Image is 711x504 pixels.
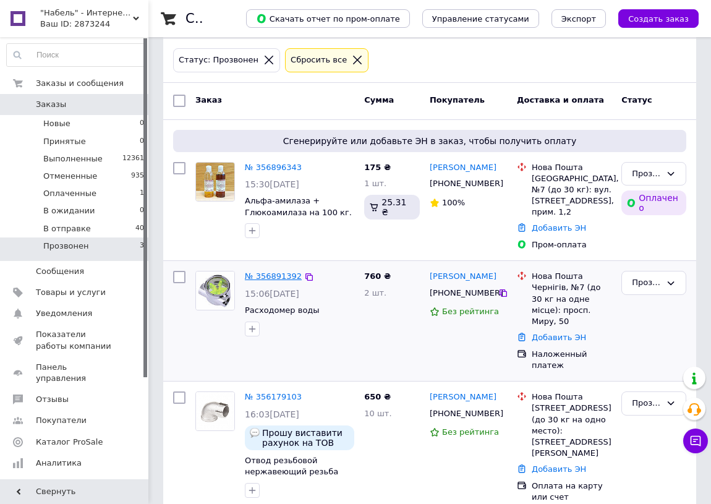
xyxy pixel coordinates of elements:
[532,282,611,327] div: Чернігів, №7 (до 30 кг на одне місце): просп. Миру, 50
[422,9,539,28] button: Управление статусами
[250,428,260,438] img: :speech_balloon:
[195,271,235,310] a: Фото товару
[43,118,70,129] span: Новые
[36,437,103,448] span: Каталог ProSale
[178,135,681,147] span: Сгенерируйте или добавьте ЭН в заказ, чтобы получить оплату
[427,176,498,192] div: [PHONE_NUMBER]
[632,276,661,289] div: Прозвонен
[262,428,349,448] span: Прошу виставити рахунок на ТОВ "ЕФ ЕР ДІ ЕМ ТЕХ", код ЄДРПОУ: 45439852
[36,479,114,501] span: Инструменты вебмастера и SEO
[430,162,496,174] a: [PERSON_NAME]
[43,136,86,147] span: Принятые
[683,429,708,453] button: Чат с покупателем
[36,308,92,319] span: Уведомления
[245,271,302,281] a: № 356891392
[246,9,410,28] button: Скачать отчет по пром-оплате
[43,241,89,252] span: Прозвонен
[288,54,349,67] div: Сбросить все
[532,481,611,503] div: Оплата на карту или счет
[131,171,144,182] span: 935
[532,162,611,173] div: Нова Пошта
[43,153,103,164] span: Выполненные
[196,392,234,430] img: Фото товару
[364,271,391,281] span: 760 ₴
[245,179,299,189] span: 15:30[DATE]
[140,188,144,199] span: 1
[43,223,91,234] span: В отправке
[532,333,586,342] a: Добавить ЭН
[618,9,699,28] button: Создать заказ
[532,403,611,459] div: [STREET_ADDRESS] (до 30 кг на одно место): [STREET_ADDRESS][PERSON_NAME]
[43,205,95,216] span: В ожидании
[140,136,144,147] span: 0
[36,362,114,384] span: Панель управления
[135,223,144,234] span: 40
[427,285,498,301] div: [PHONE_NUMBER]
[427,406,498,422] div: [PHONE_NUMBER]
[432,14,529,23] span: Управление статусами
[442,307,499,316] span: Без рейтинга
[442,198,465,207] span: 100%
[551,9,606,28] button: Экспорт
[185,11,292,26] h1: Список заказов
[36,415,87,426] span: Покупатели
[364,392,391,401] span: 650 ₴
[245,392,302,401] a: № 356179103
[40,19,148,30] div: Ваш ID: 2873244
[196,271,234,310] img: Фото товару
[364,195,420,220] div: 25.31 ₴
[43,171,97,182] span: Отмененные
[245,409,299,419] span: 16:03[DATE]
[430,391,496,403] a: [PERSON_NAME]
[36,266,84,277] span: Сообщения
[122,153,144,164] span: 12361
[36,287,106,298] span: Товары и услуги
[364,163,391,172] span: 175 ₴
[36,458,82,469] span: Аналитика
[140,205,144,216] span: 0
[196,163,234,201] img: Фото товару
[517,95,604,105] span: Доставка и оплата
[245,163,302,172] a: № 356896343
[36,329,114,351] span: Показатели работы компании
[140,118,144,129] span: 0
[532,349,611,371] div: Наложенный платеж
[606,14,699,23] a: Создать заказ
[621,190,686,215] div: Оплачено
[176,54,261,67] div: Статус: Прозвонен
[442,427,499,437] span: Без рейтинга
[364,179,386,188] span: 1 шт.
[628,14,689,23] span: Создать заказ
[43,188,96,199] span: Оплаченные
[40,7,133,19] span: "Набель" - Интернет магазин
[245,196,352,251] a: Альфа-амилаза + Глюкоамилаза на 100 кг. зерна - комплект ферментов для осахаривания крохмала
[36,78,124,89] span: Заказы и сообщения
[430,271,496,283] a: [PERSON_NAME]
[621,95,652,105] span: Статус
[532,223,586,233] a: Добавить ЭН
[532,391,611,403] div: Нова Пошта
[7,44,145,66] input: Поиск
[195,162,235,202] a: Фото товару
[561,14,596,23] span: Экспорт
[364,409,391,418] span: 10 шт.
[632,168,661,181] div: Прозвонен
[195,391,235,431] a: Фото товару
[36,99,66,110] span: Заказы
[430,95,485,105] span: Покупатель
[195,95,222,105] span: Заказ
[140,241,144,252] span: 3
[632,397,661,410] div: Прозвонен
[532,173,611,218] div: [GEOGRAPHIC_DATA], №7 (до 30 кг): вул. [STREET_ADDRESS], прим. 1,2
[364,95,394,105] span: Сумма
[364,288,386,297] span: 2 шт.
[245,289,299,299] span: 15:06[DATE]
[256,13,400,24] span: Скачать отчет по пром-оплате
[532,271,611,282] div: Нова Пошта
[532,239,611,250] div: Пром-оплата
[36,394,69,405] span: Отзывы
[532,464,586,474] a: Добавить ЭН
[245,305,320,315] a: Расходомер воды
